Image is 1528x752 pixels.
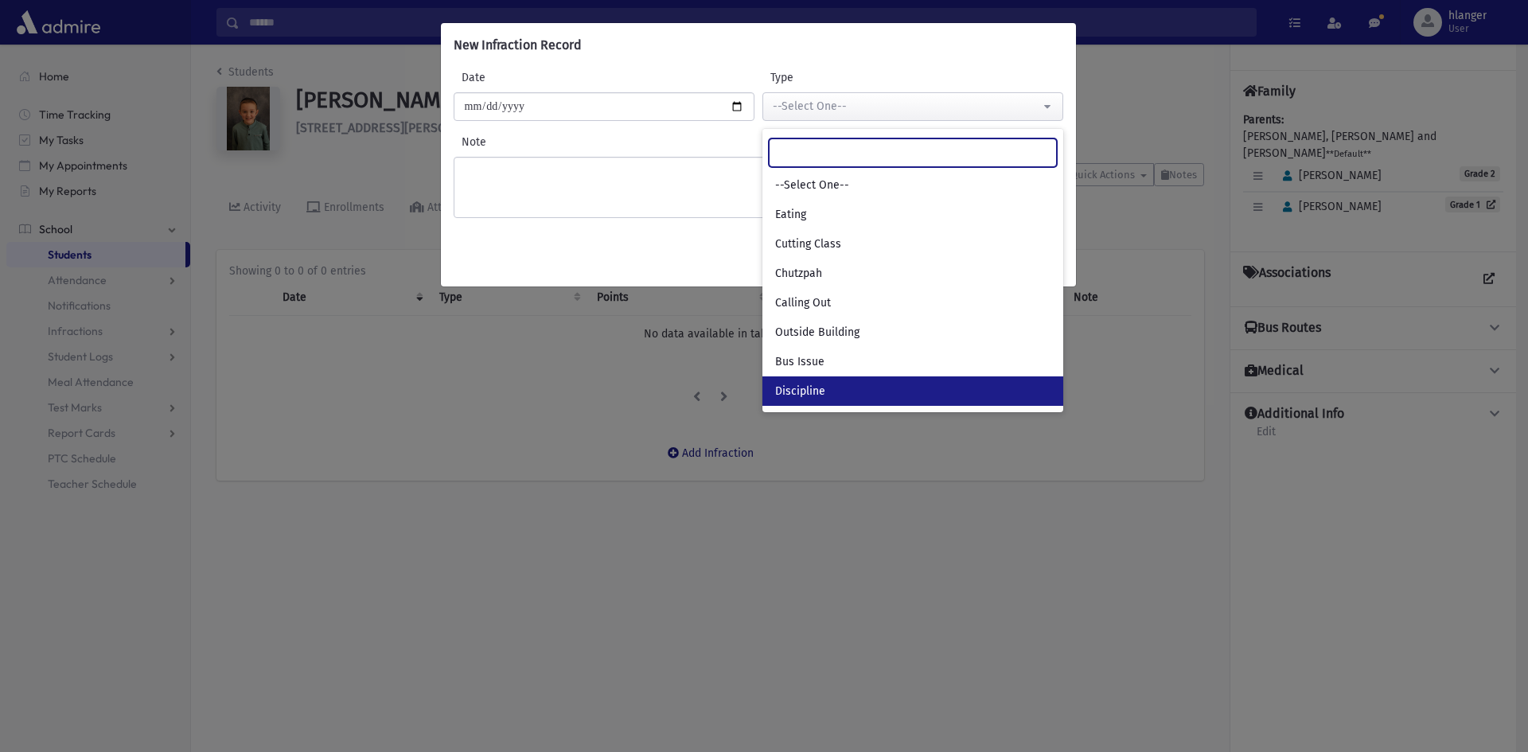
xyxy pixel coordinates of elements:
[775,207,806,223] span: Eating
[454,36,582,55] h6: New Infraction Record
[775,384,825,399] span: Discipline
[775,177,849,193] span: --Select One--
[775,354,824,370] span: Bus Issue
[454,69,604,86] label: Date
[762,69,913,86] label: Type
[775,295,831,311] span: Calling Out
[762,92,1063,121] button: --Select One--
[775,325,859,341] span: Outside Building
[775,236,841,252] span: Cutting Class
[773,98,1040,115] div: --Select One--
[454,134,1063,150] label: Note
[775,266,822,282] span: Chutzpah
[769,138,1057,167] input: Search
